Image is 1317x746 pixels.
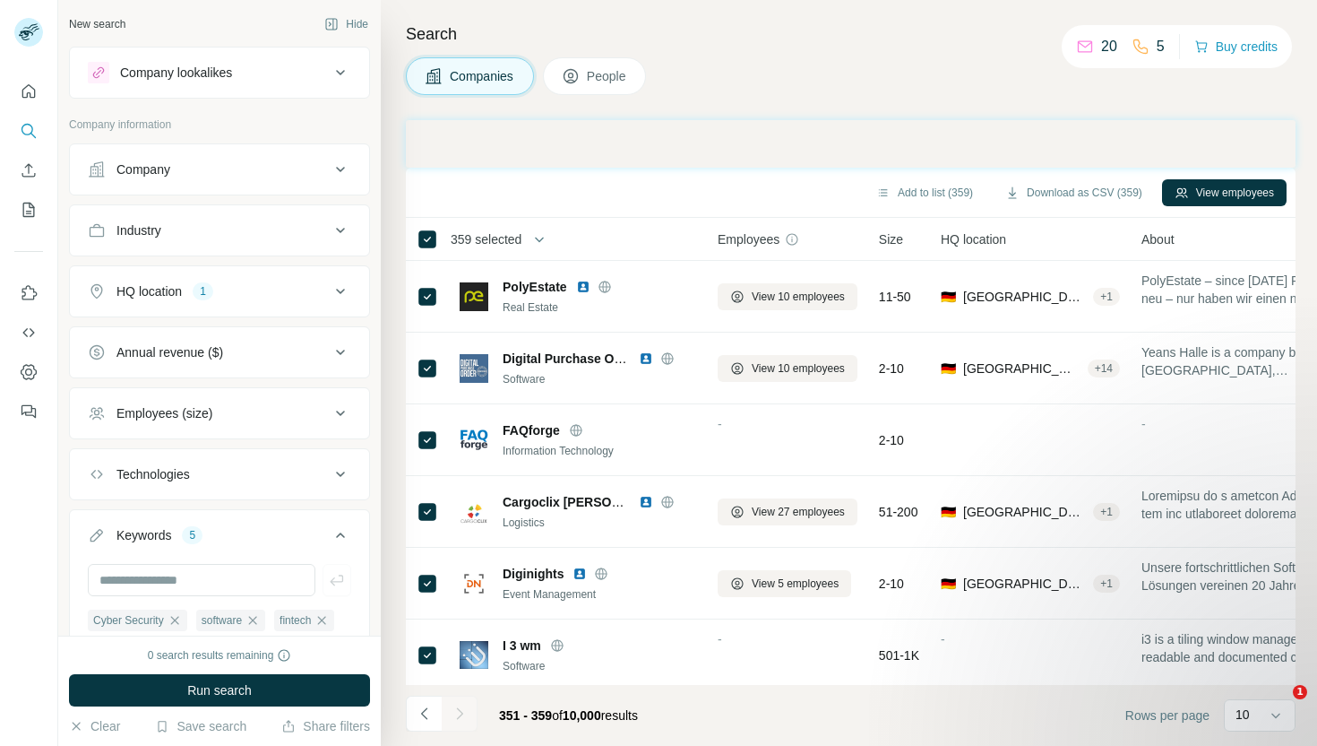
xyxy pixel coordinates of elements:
[639,495,653,509] img: LinkedIn logo
[503,421,560,439] span: FAQforge
[1194,34,1278,59] button: Buy credits
[503,658,696,674] div: Software
[503,299,696,316] div: Real Estate
[116,526,171,544] div: Keywords
[460,354,488,383] img: Logo of Digital Purchase Order
[879,431,904,449] span: 2-10
[281,717,370,735] button: Share filters
[718,230,779,248] span: Employees
[460,641,488,669] img: Logo of I 3 wm
[460,498,488,526] img: Logo of Cargoclix Dr Meier AND Schmidt
[451,230,521,248] span: 359 selected
[752,576,839,592] span: View 5 employees
[963,575,1086,593] span: [GEOGRAPHIC_DATA], [GEOGRAPHIC_DATA]-W\u00fcrttemberg
[460,282,488,311] img: Logo of PolyEstate
[552,708,563,723] span: of
[503,637,541,655] span: I 3 wm
[460,426,488,455] img: Logo of FAQforge
[941,288,956,306] span: 🇩🇪
[499,708,638,723] span: results
[116,221,161,239] div: Industry
[116,282,182,300] div: HQ location
[963,360,1080,377] span: [GEOGRAPHIC_DATA], [GEOGRAPHIC_DATA]|[GEOGRAPHIC_DATA]
[864,179,986,206] button: Add to list (359)
[1101,36,1117,57] p: 20
[460,569,488,598] img: Logo of Diginights
[14,75,43,108] button: Quick start
[14,115,43,147] button: Search
[587,67,628,85] span: People
[148,647,292,664] div: 0 search results remaining
[718,417,722,431] span: -
[116,465,190,483] div: Technologies
[941,575,956,593] span: 🇩🇪
[572,567,587,581] img: LinkedIn logo
[1293,685,1307,699] span: 1
[120,64,232,82] div: Company lookalikes
[718,499,857,525] button: View 27 employees
[718,355,857,382] button: View 10 employees
[503,351,639,366] span: Digital Purchase Order
[879,646,919,664] span: 501-1K
[941,360,956,377] span: 🇩🇪
[406,696,442,732] button: Navigate to previous page
[193,283,213,299] div: 1
[187,681,252,699] span: Run search
[718,570,851,597] button: View 5 employees
[14,277,43,309] button: Use Surfe on LinkedIn
[406,22,1295,47] h4: Search
[499,708,552,723] span: 351 - 359
[1141,230,1175,248] span: About
[450,67,515,85] span: Companies
[1088,360,1120,377] div: + 14
[879,503,918,521] span: 51-200
[14,194,43,226] button: My lists
[116,343,223,361] div: Annual revenue ($)
[941,632,945,646] span: -
[70,514,369,564] button: Keywords5
[1093,289,1120,305] div: + 1
[93,612,164,629] span: Cyber Security
[14,395,43,428] button: Feedback
[752,504,845,520] span: View 27 employees
[503,443,696,459] div: Information Technology
[406,120,1295,168] iframe: Banner
[752,289,845,305] span: View 10 employees
[14,317,43,349] button: Use Surfe API
[879,288,911,306] span: 11-50
[280,612,311,629] span: fintech
[1162,179,1287,206] button: View employees
[1256,685,1299,728] iframe: Intercom live chat
[69,674,370,707] button: Run search
[503,371,696,387] div: Software
[155,717,246,735] button: Save search
[503,586,696,603] div: Event Management
[963,503,1086,521] span: [GEOGRAPHIC_DATA], [GEOGRAPHIC_DATA]|[GEOGRAPHIC_DATA]|[GEOGRAPHIC_DATA]
[1157,36,1165,57] p: 5
[70,331,369,374] button: Annual revenue ($)
[70,453,369,496] button: Technologies
[116,404,212,422] div: Employees (size)
[70,270,369,313] button: HQ location1
[718,632,722,646] span: -
[503,278,567,296] span: PolyEstate
[879,575,904,593] span: 2-10
[941,230,1006,248] span: HQ location
[963,288,1086,306] span: [GEOGRAPHIC_DATA], [GEOGRAPHIC_DATA]
[1141,417,1146,431] span: -
[941,503,956,521] span: 🇩🇪
[718,283,857,310] button: View 10 employees
[70,148,369,191] button: Company
[69,717,120,735] button: Clear
[993,179,1155,206] button: Download as CSV (359)
[70,392,369,435] button: Employees (size)
[70,51,369,94] button: Company lookalikes
[503,565,564,583] span: Diginights
[576,280,590,294] img: LinkedIn logo
[69,117,370,133] p: Company information
[879,230,903,248] span: Size
[182,527,202,543] div: 5
[639,351,653,366] img: LinkedIn logo
[69,16,125,32] div: New search
[70,209,369,252] button: Industry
